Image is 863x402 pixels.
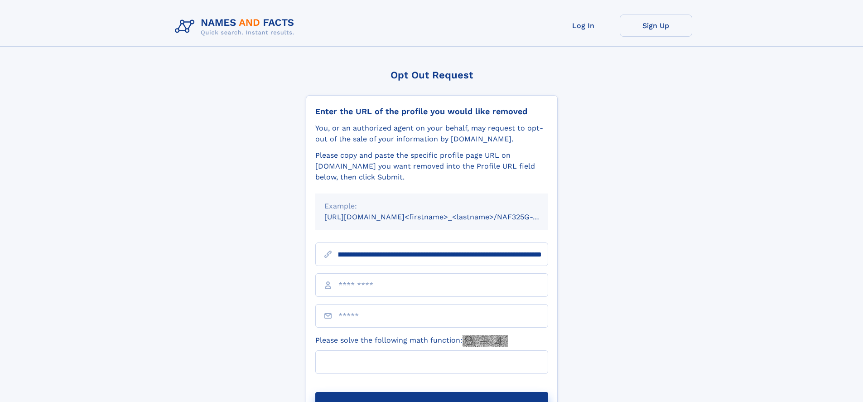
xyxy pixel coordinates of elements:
[547,15,620,37] a: Log In
[315,107,548,116] div: Enter the URL of the profile you would like removed
[324,201,539,212] div: Example:
[306,69,558,81] div: Opt Out Request
[171,15,302,39] img: Logo Names and Facts
[620,15,692,37] a: Sign Up
[315,335,508,347] label: Please solve the following math function:
[315,123,548,145] div: You, or an authorized agent on your behalf, may request to opt-out of the sale of your informatio...
[315,150,548,183] div: Please copy and paste the specific profile page URL on [DOMAIN_NAME] you want removed into the Pr...
[324,213,565,221] small: [URL][DOMAIN_NAME]<firstname>_<lastname>/NAF325G-xxxxxxxx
